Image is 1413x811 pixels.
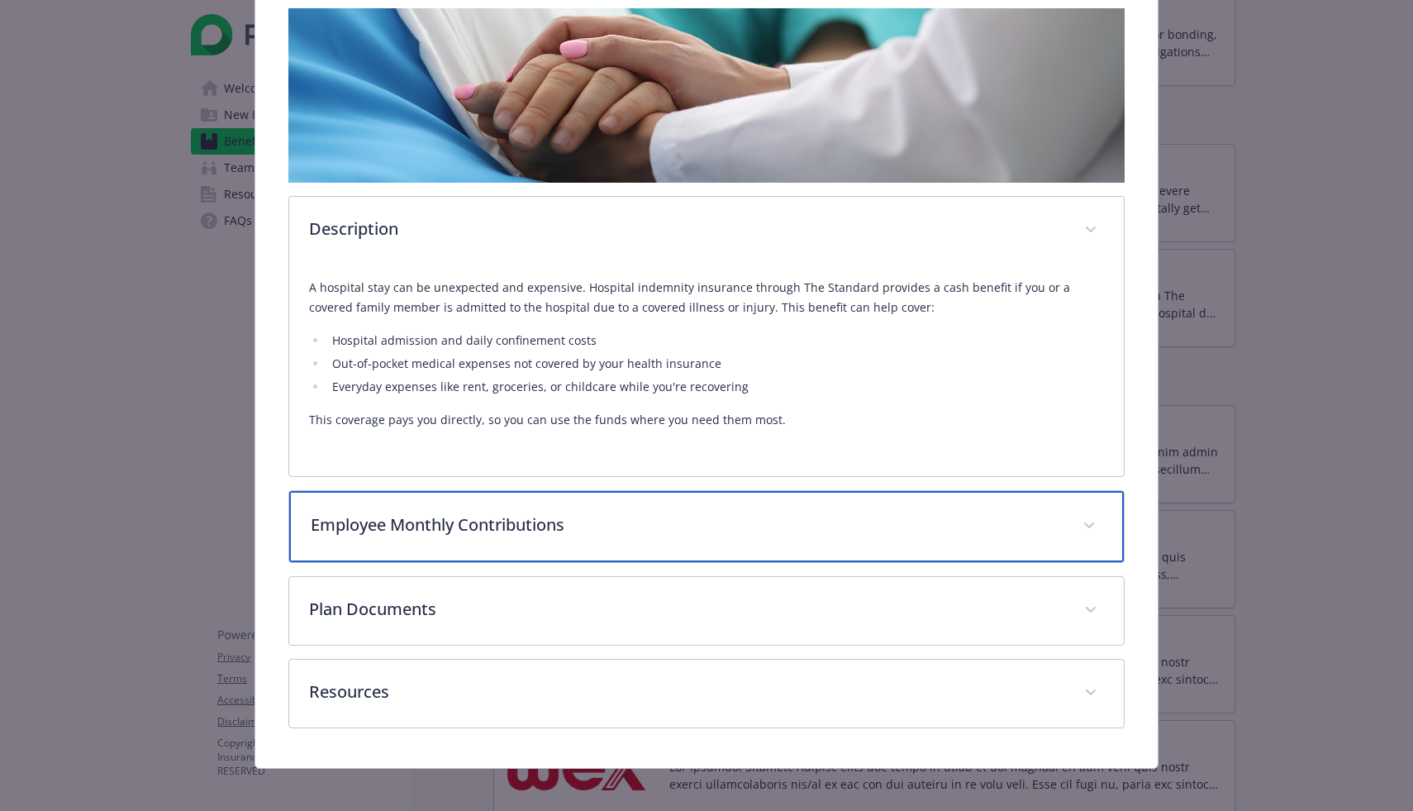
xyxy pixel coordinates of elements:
[327,354,1104,374] li: Out-of-pocket medical expenses not covered by your health insurance
[289,660,1124,728] div: Resources
[327,331,1104,351] li: Hospital admission and daily confinement costs
[289,265,1124,476] div: Description
[311,513,1063,537] p: Employee Monthly Contributions
[289,491,1124,562] div: Employee Monthly Contributions
[289,577,1124,645] div: Plan Documents
[288,8,1125,183] img: banner
[309,597,1064,622] p: Plan Documents
[289,197,1124,265] div: Description
[309,680,1064,704] p: Resources
[309,278,1104,317] p: A hospital stay can be unexpected and expensive. Hospital indemnity insurance through The Standar...
[309,410,1104,430] p: This coverage pays you directly, so you can use the funds where you need them most.
[327,377,1104,397] li: Everyday expenses like rent, groceries, or childcare while you're recovering
[309,217,1064,241] p: Description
